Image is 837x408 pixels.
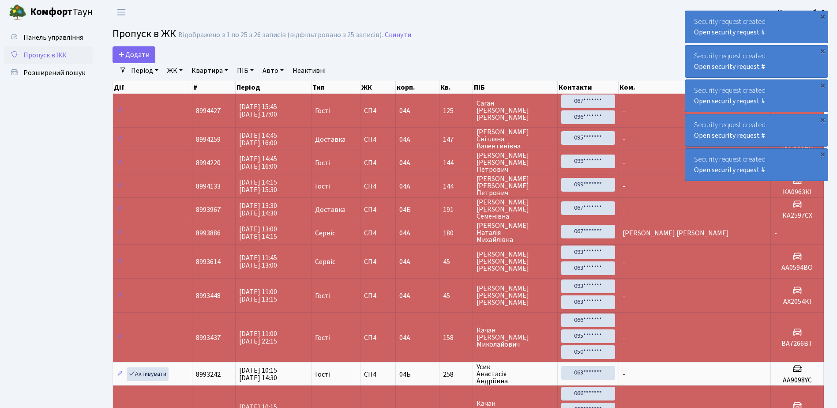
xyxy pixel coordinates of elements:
[443,159,469,166] span: 144
[128,63,162,78] a: Період
[623,135,625,144] span: -
[443,136,469,143] span: 147
[364,107,392,114] span: СП4
[315,206,345,213] span: Доставка
[192,81,236,94] th: #
[239,224,277,242] span: [DATE] 13:00 [DATE] 14:15
[239,178,277,195] span: [DATE] 14:15 [DATE] 15:30
[315,371,330,378] span: Гості
[196,158,221,168] span: 8994220
[364,258,392,265] span: СП4
[196,228,221,238] span: 8993886
[818,46,827,55] div: ×
[23,50,67,60] span: Пропуск в ЖК
[312,81,360,94] th: Тип
[4,64,93,82] a: Розширений пошук
[818,12,827,21] div: ×
[774,264,820,272] h5: АА0594ВО
[239,366,277,383] span: [DATE] 10:15 [DATE] 14:30
[127,367,169,381] a: Активувати
[23,33,83,42] span: Панель управління
[315,258,335,265] span: Сервіс
[694,131,765,140] a: Open security request #
[315,107,330,114] span: Гості
[30,5,72,19] b: Комфорт
[477,100,554,121] span: Саган [PERSON_NAME] [PERSON_NAME]
[399,106,410,116] span: 04А
[196,291,221,301] span: 8993448
[694,62,765,72] a: Open security request #
[239,253,277,270] span: [DATE] 11:45 [DATE] 13:00
[239,329,277,346] span: [DATE] 11:00 [DATE] 22:15
[685,114,828,146] div: Security request created
[623,205,625,215] span: -
[443,292,469,299] span: 45
[196,135,221,144] span: 8994259
[473,81,558,94] th: ПІБ
[118,50,150,60] span: Додати
[188,63,232,78] a: Квартира
[233,63,257,78] a: ПІБ
[685,45,828,77] div: Security request created
[364,159,392,166] span: СП4
[477,128,554,150] span: [PERSON_NAME] Світлана Валентинівна
[289,63,329,78] a: Неактивні
[9,4,26,21] img: logo.png
[777,7,826,18] a: Консьєрж б. 4.
[818,115,827,124] div: ×
[694,27,765,37] a: Open security request #
[477,363,554,385] span: Усик Анастасія Андріївна
[178,31,383,39] div: Відображено з 1 по 25 з 26 записів (відфільтровано з 25 записів).
[443,230,469,237] span: 180
[623,228,729,238] span: [PERSON_NAME] [PERSON_NAME]
[399,291,410,301] span: 04А
[113,81,192,94] th: Дії
[399,158,410,168] span: 04А
[315,183,330,190] span: Гості
[443,206,469,213] span: 191
[774,376,820,385] h5: АА9098YC
[315,159,330,166] span: Гості
[777,8,826,17] b: Консьєрж б. 4.
[399,205,411,215] span: 04Б
[694,165,765,175] a: Open security request #
[623,158,625,168] span: -
[694,96,765,106] a: Open security request #
[774,298,820,306] h5: AХ2054КІ
[364,292,392,299] span: СП4
[196,370,221,379] span: 8993242
[443,183,469,190] span: 144
[315,292,330,299] span: Гості
[399,257,410,267] span: 04А
[110,5,132,19] button: Переключити навігацію
[239,154,277,171] span: [DATE] 14:45 [DATE] 16:00
[477,222,554,243] span: [PERSON_NAME] Наталія Михайлівна
[477,251,554,272] span: [PERSON_NAME] [PERSON_NAME] [PERSON_NAME]
[477,199,554,220] span: [PERSON_NAME] [PERSON_NAME] Семенівна
[399,370,411,379] span: 04Б
[113,26,176,42] span: Пропуск в ЖК
[239,287,277,304] span: [DATE] 11:00 [DATE] 13:15
[399,333,410,343] span: 04А
[364,334,392,341] span: СП4
[818,150,827,159] div: ×
[196,181,221,191] span: 8994133
[399,135,410,144] span: 04А
[443,334,469,341] span: 158
[818,81,827,90] div: ×
[259,63,287,78] a: Авто
[623,370,625,379] span: -
[196,333,221,343] span: 8993437
[4,46,93,64] a: Пропуск в ЖК
[196,257,221,267] span: 8993614
[236,81,312,94] th: Період
[623,257,625,267] span: -
[315,230,335,237] span: Сервіс
[399,228,410,238] span: 04А
[364,371,392,378] span: СП4
[774,228,777,238] span: -
[623,106,625,116] span: -
[364,136,392,143] span: СП4
[477,175,554,196] span: [PERSON_NAME] [PERSON_NAME] Петрович
[443,107,469,114] span: 125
